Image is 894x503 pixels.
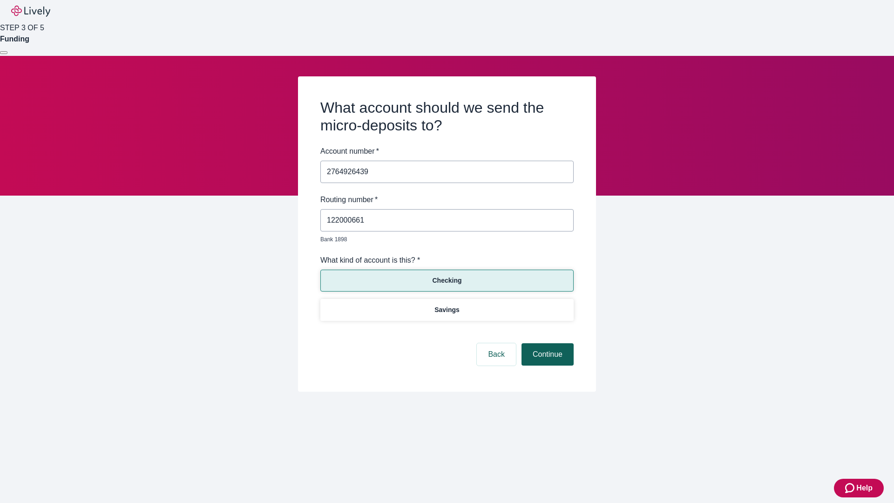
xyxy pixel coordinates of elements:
label: Account number [320,146,379,157]
button: Zendesk support iconHelp [834,479,884,497]
span: Help [856,483,873,494]
p: Bank 1898 [320,235,567,244]
h2: What account should we send the micro-deposits to? [320,99,574,135]
button: Checking [320,270,574,292]
button: Back [477,343,516,366]
svg: Zendesk support icon [845,483,856,494]
label: Routing number [320,194,378,205]
button: Savings [320,299,574,321]
button: Continue [521,343,574,366]
label: What kind of account is this? * [320,255,420,266]
p: Checking [432,276,461,285]
p: Savings [434,305,460,315]
img: Lively [11,6,50,17]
